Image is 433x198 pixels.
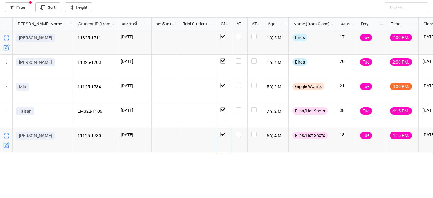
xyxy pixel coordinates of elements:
p: [DATE] [121,83,148,89]
div: คงเหลือ (from Nick Name) [337,20,350,27]
div: Birds [292,58,307,66]
div: Time [387,20,412,27]
span: 2 [6,55,7,79]
div: Day [357,20,379,27]
p: 5 Y, 2 M [267,83,285,91]
p: [DATE] [121,58,148,64]
input: Search... [385,2,428,12]
div: Flips/Hot Shots [292,107,328,115]
span: 3 [6,79,7,103]
p: 6 Y, 4 M [267,132,285,140]
a: Height [65,2,92,12]
div: ATK [248,20,257,27]
p: Taisan [19,108,32,114]
p: [PERSON_NAME] [19,133,52,139]
div: มาเรียน [153,20,172,27]
p: [PERSON_NAME] [19,35,52,41]
p: 17 [340,34,352,40]
p: 38 [340,107,352,113]
p: [DATE] [121,107,148,113]
p: [DATE] [121,132,148,138]
div: Flips/Hot Shots [292,132,328,139]
div: Age [264,20,282,27]
p: [DATE] [121,34,148,40]
div: ATT [233,20,241,27]
div: grid [0,18,74,30]
p: [PERSON_NAME] [19,59,52,65]
p: 11325-1711 [78,34,113,42]
p: 11325-1703 [78,58,113,67]
div: Tue [360,83,372,90]
div: 2:00 PM. [390,58,412,66]
p: Miu [19,84,26,90]
p: 11125-1734 [78,83,113,91]
div: Birds [292,34,307,41]
p: 21 [340,83,352,89]
div: Tue [360,132,372,139]
p: 18 [340,132,352,138]
p: 20 [340,58,352,64]
div: 4:15 PM. [390,107,412,115]
span: 4 [6,103,7,128]
div: Tue [360,34,372,41]
p: 7 Y, 2 M [267,107,285,116]
div: Name (from Class) [290,20,329,27]
div: Giggle Worms [292,83,324,90]
div: Student ID (from [PERSON_NAME] Name) [75,20,110,27]
a: Filter [5,2,30,12]
div: Tue [360,107,372,115]
a: Sort [35,2,60,12]
div: Tue [360,58,372,66]
div: 3:00 PM. [390,83,412,90]
div: 4:15 PM. [390,132,412,139]
div: 2:00 PM. [390,34,412,41]
div: [PERSON_NAME] Name [13,20,67,27]
p: 1 Y, 4 M [267,58,285,67]
div: Trial Student [179,20,210,27]
p: LM322-1106 [78,107,113,116]
div: CF [217,20,226,27]
p: 1 Y, 5 M [267,34,285,42]
p: 11125-1730 [78,132,113,140]
div: จองวันที่ [118,20,145,27]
